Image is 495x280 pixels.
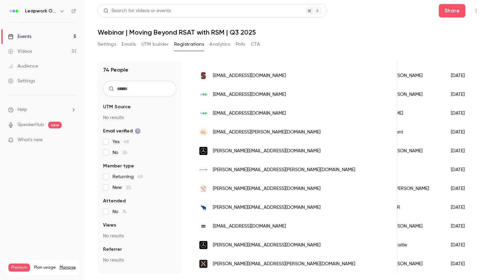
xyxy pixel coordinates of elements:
section: facet-groups [103,104,176,264]
span: Referrer [103,246,122,253]
h1: Webinar | Moving Beyond RSAT with RSM | Q3 2025 [98,28,482,36]
span: Help [18,106,27,113]
div: Events [8,33,31,40]
div: Settings [8,78,35,84]
span: [EMAIL_ADDRESS][PERSON_NAME][DOMAIN_NAME] [213,129,321,136]
span: 26 [122,150,127,155]
div: [DATE] [444,179,478,198]
img: atp.dk [199,222,207,230]
h6: Leapwork Online Event [25,8,57,14]
span: [PERSON_NAME][EMAIL_ADDRESS][PERSON_NAME][DOMAIN_NAME] [213,166,355,173]
button: Emails [122,39,136,50]
li: help-dropdown-opener [8,106,76,113]
img: alumni.stanford.edu [199,72,207,80]
h1: 74 People [103,66,128,74]
div: [DATE] [444,236,478,254]
img: dycotrade.com [199,166,207,174]
span: Premium [8,264,30,272]
div: [DATE] [444,142,478,160]
span: [EMAIL_ADDRESS][DOMAIN_NAME] [213,223,286,230]
span: What's new [18,136,43,144]
span: UTM Source [103,104,131,110]
div: [DATE] [444,160,478,179]
span: Plan usage [34,265,56,270]
span: new [48,122,62,128]
span: Attended [103,198,126,204]
img: xalution.com [199,260,207,268]
span: Email verified [103,128,141,134]
img: mercedes-benz.com [199,241,207,249]
div: [DATE] [444,254,478,273]
button: Analytics [209,39,230,50]
span: [EMAIL_ADDRESS][DOMAIN_NAME] [213,91,286,98]
img: avanade.com [199,185,207,193]
span: 25 [126,185,131,190]
span: Member type [103,163,134,169]
span: [EMAIL_ADDRESS][DOMAIN_NAME] [213,110,286,117]
span: Views [103,222,116,229]
span: No [112,149,127,156]
span: 74 [122,209,127,214]
img: cargobull.com [199,203,207,211]
span: [PERSON_NAME][EMAIL_ADDRESS][PERSON_NAME][DOMAIN_NAME] [213,261,355,268]
p: No results [103,257,176,264]
img: mercedes-benz.com [199,147,207,155]
button: UTM builder [141,39,169,50]
span: [PERSON_NAME][EMAIL_ADDRESS][DOMAIN_NAME] [213,185,321,192]
div: [DATE] [444,198,478,217]
button: Polls [236,39,245,50]
img: Leapwork Online Event [8,6,19,16]
span: Yes [112,138,129,145]
button: Registrations [174,39,204,50]
span: GL [201,129,206,135]
span: [PERSON_NAME][EMAIL_ADDRESS][DOMAIN_NAME] [213,148,321,155]
div: Search for videos or events [103,7,171,14]
div: Audience [8,63,38,70]
span: [EMAIL_ADDRESS][DOMAIN_NAME] [213,72,286,79]
button: Share [439,4,465,17]
span: No [112,208,127,215]
img: leapwork.com [199,109,207,117]
a: Manage [60,265,76,270]
div: [DATE] [444,217,478,236]
div: [DATE] [444,123,478,142]
div: [DATE] [444,66,478,85]
button: CTA [251,39,260,50]
span: New [112,184,131,191]
span: 48 [124,139,129,144]
div: Videos [8,48,32,55]
span: [PERSON_NAME][EMAIL_ADDRESS][DOMAIN_NAME] [213,204,321,211]
p: No results [103,114,176,121]
iframe: Noticeable Trigger [68,137,76,143]
div: [DATE] [444,104,478,123]
span: [PERSON_NAME][EMAIL_ADDRESS][DOMAIN_NAME] [213,242,321,249]
p: No results [103,233,176,239]
div: [DATE] [444,85,478,104]
button: Settings [98,39,116,50]
span: Returning [112,173,143,180]
span: 49 [138,174,143,179]
img: leapwork.com [199,90,207,98]
a: SpeakerHub [18,121,44,128]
